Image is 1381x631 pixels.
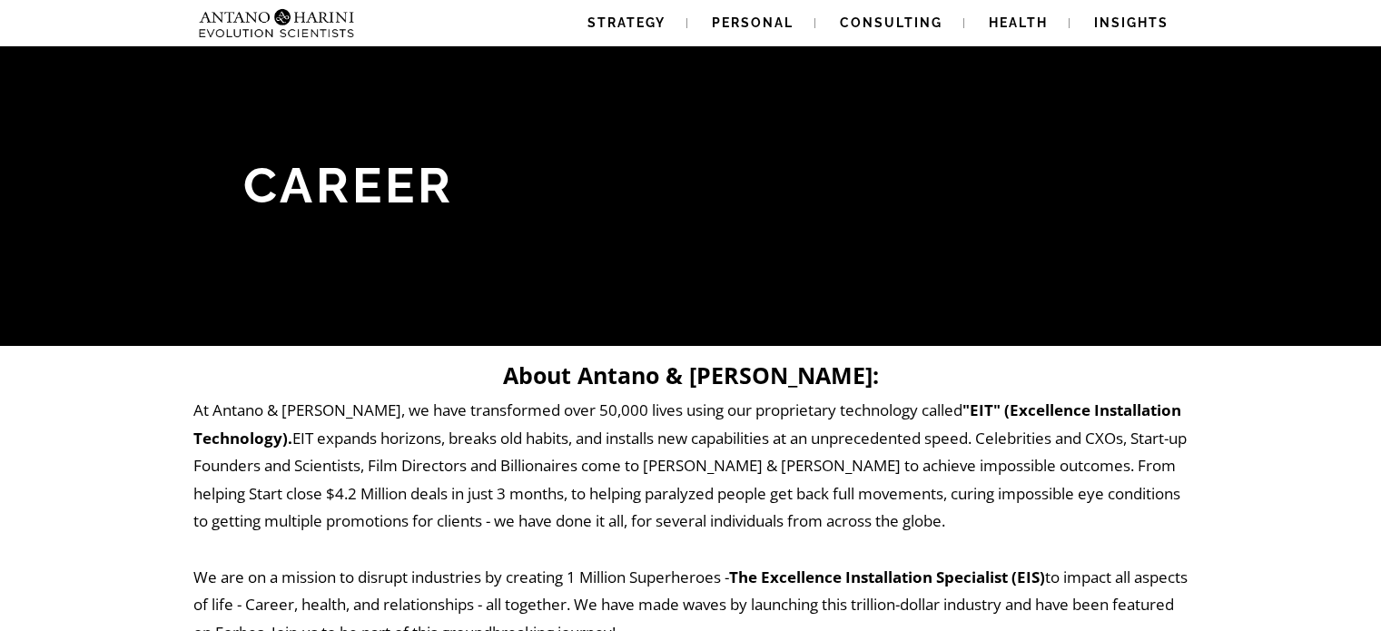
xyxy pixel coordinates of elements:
span: Consulting [840,15,942,30]
span: Personal [712,15,794,30]
strong: "EIT" (Excellence Installation Technology). [193,399,1181,449]
span: Health [989,15,1048,30]
strong: The Excellence Installation Specialist (EIS) [729,567,1045,587]
span: Career [243,156,454,214]
span: Insights [1094,15,1169,30]
span: Strategy [587,15,666,30]
strong: About Antano & [PERSON_NAME]: [503,360,879,390]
